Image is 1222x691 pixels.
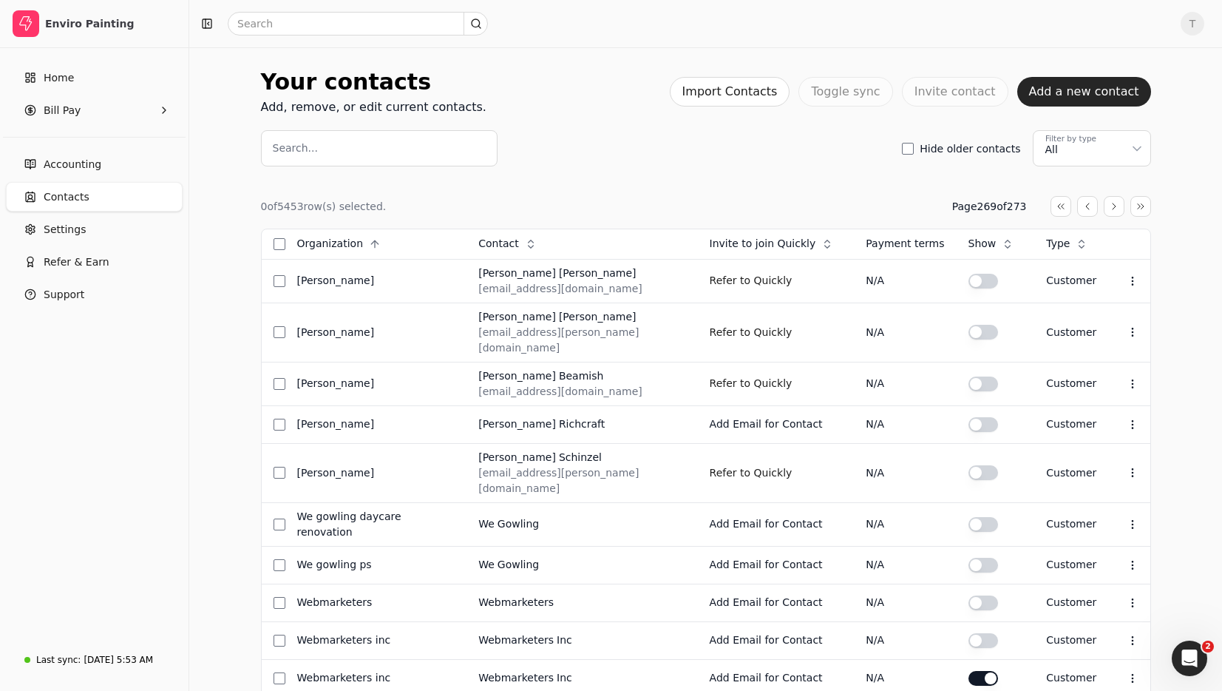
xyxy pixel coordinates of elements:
[866,516,944,532] div: N/A
[297,595,455,610] div: WebMarketers
[710,633,843,648] div: Add Email for Contact
[1045,133,1096,145] div: Filter by type
[6,247,183,277] button: Refer & Earn
[968,232,1023,256] button: Show
[297,417,455,432] div: [PERSON_NAME]
[866,595,944,610] div: N/A
[1046,232,1096,256] button: Type
[261,199,387,215] div: 0 of 5453 row(s) selected.
[478,633,554,648] div: Webmarketers
[273,141,318,156] label: Search...
[478,236,518,252] span: Contact
[274,635,285,647] button: Select row
[866,465,944,481] div: N/A
[478,670,554,686] div: Webmarketers
[1046,273,1096,289] div: customer
[559,266,637,281] div: [PERSON_NAME]
[1046,236,1070,252] span: Type
[1046,417,1096,432] div: customer
[1046,595,1096,610] div: customer
[710,372,792,396] button: Refer to Quickly
[44,287,84,303] span: Support
[6,63,183,92] a: Home
[297,557,455,573] div: WE Gowling PS
[710,557,843,573] div: Add Email for Contact
[261,98,486,116] div: Add, remove, or edit current contacts.
[6,149,183,179] a: Accounting
[6,95,183,125] button: Bill Pay
[44,189,89,205] span: Contacts
[1046,516,1096,532] div: customer
[274,467,285,479] button: Select row
[478,281,685,297] div: [EMAIL_ADDRESS][DOMAIN_NAME]
[6,182,183,212] a: Contacts
[44,222,86,237] span: Settings
[274,597,285,609] button: Select row
[920,144,1020,154] label: Hide older contacts
[559,368,604,384] div: Beamish
[274,519,285,530] button: Select row
[710,236,816,252] span: Invite to join Quickly
[478,595,554,610] div: WebMarketers
[297,465,455,481] div: [PERSON_NAME]
[866,273,944,289] div: N/A
[559,309,637,325] div: [PERSON_NAME]
[866,325,944,340] div: N/A
[710,461,792,485] button: Refer to Quickly
[1046,557,1096,573] div: customer
[478,232,545,256] button: Contact
[478,368,556,384] div: [PERSON_NAME]
[6,647,183,673] a: Last sync:[DATE] 5:53 AM
[44,255,109,270] span: Refer & Earn
[968,236,997,252] span: Show
[84,653,153,667] div: [DATE] 5:53 AM
[228,12,488,36] input: Search
[866,376,944,391] div: N/A
[559,450,602,465] div: Schinzel
[1046,670,1096,686] div: customer
[710,320,792,344] button: Refer to Quickly
[478,417,556,432] div: [PERSON_NAME]
[1202,641,1214,653] span: 2
[36,653,81,667] div: Last sync:
[6,280,183,309] button: Support
[710,516,843,532] div: Add Email for Contact
[261,65,486,98] div: Your contacts
[297,509,455,540] div: WE Gowling Daycare Renovation
[866,670,944,686] div: N/A
[1046,633,1096,648] div: customer
[557,670,572,686] div: Inc
[478,557,495,573] div: WE
[1181,12,1204,36] span: T
[710,232,843,256] button: Invite to join Quickly
[710,670,843,686] div: Add Email for Contact
[710,417,843,432] div: Add Email for Contact
[478,465,685,496] div: [EMAIL_ADDRESS][PERSON_NAME][DOMAIN_NAME]
[498,557,539,573] div: Gowling
[274,275,285,287] button: Select row
[44,157,101,172] span: Accounting
[866,236,944,252] div: Payment terms
[297,232,390,256] button: Organization
[297,236,364,252] span: Organization
[478,309,556,325] div: [PERSON_NAME]
[274,378,285,390] button: Select row
[1046,465,1096,481] div: customer
[297,670,455,686] div: Webmarketers Inc
[866,417,944,432] div: N/A
[498,516,539,532] div: Gowling
[297,273,455,289] div: [PERSON_NAME]
[710,595,843,610] div: Add Email for Contact
[866,633,944,648] div: N/A
[1017,77,1151,107] button: Add a new contact
[44,103,81,118] span: Bill Pay
[6,215,183,244] a: Settings
[297,376,455,391] div: [PERSON_NAME]
[297,325,455,340] div: [PERSON_NAME]
[1046,376,1096,391] div: customer
[866,557,944,573] div: N/A
[478,516,495,532] div: WE
[952,199,1027,215] div: Page 269 of 273
[274,238,285,250] button: Select all
[274,326,285,338] button: Select row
